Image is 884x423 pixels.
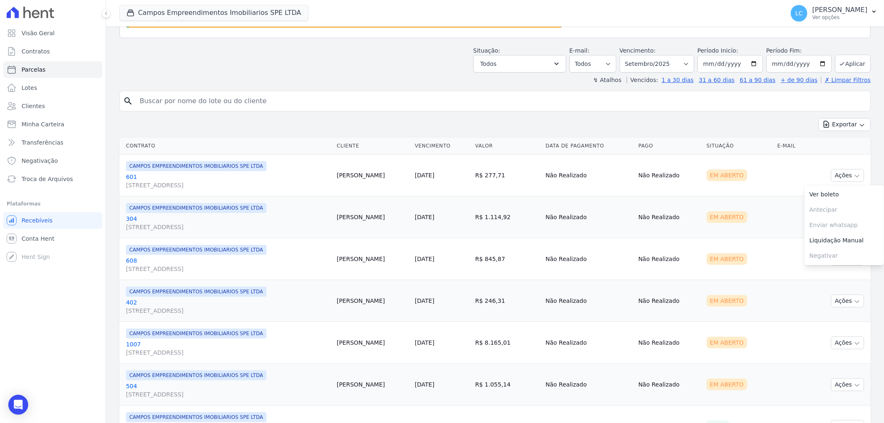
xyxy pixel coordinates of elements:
[635,238,703,280] td: Não Realizado
[472,196,543,238] td: R$ 1.114,92
[707,379,747,390] div: Em Aberto
[593,77,621,83] label: ↯ Atalhos
[126,340,330,357] a: 1007[STREET_ADDRESS]
[415,214,434,220] a: [DATE]
[3,98,102,114] a: Clientes
[22,120,64,128] span: Minha Carteira
[135,93,867,109] input: Buscar por nome do lote ou do cliente
[123,96,133,106] i: search
[334,322,412,364] td: [PERSON_NAME]
[334,138,412,155] th: Cliente
[3,43,102,60] a: Contratos
[334,196,412,238] td: [PERSON_NAME]
[415,256,434,262] a: [DATE]
[334,364,412,406] td: [PERSON_NAME]
[774,138,810,155] th: E-mail
[542,155,635,196] td: Não Realizado
[334,155,412,196] td: [PERSON_NAME]
[662,77,694,83] a: 1 a 30 dias
[766,46,832,55] label: Período Fim:
[804,187,884,202] a: Ver boleto
[804,202,884,218] span: Antecipar
[707,337,747,348] div: Em Aberto
[542,196,635,238] td: Não Realizado
[3,61,102,78] a: Parcelas
[415,381,434,388] a: [DATE]
[472,364,543,406] td: R$ 1.055,14
[831,295,864,307] button: Ações
[781,77,818,83] a: + de 90 dias
[812,6,867,14] p: [PERSON_NAME]
[22,65,46,74] span: Parcelas
[22,102,45,110] span: Clientes
[126,245,266,255] span: CAMPOS EMPREENDIMENTOS IMOBILIARIOS SPE LTDA
[472,138,543,155] th: Valor
[707,211,747,223] div: Em Aberto
[119,138,334,155] th: Contrato
[126,382,330,399] a: 504[STREET_ADDRESS]
[126,161,266,171] span: CAMPOS EMPREENDIMENTOS IMOBILIARIOS SPE LTDA
[3,80,102,96] a: Lotes
[472,280,543,322] td: R$ 246,31
[835,55,871,73] button: Aplicar
[804,233,884,248] a: Liquidação Manual
[126,265,330,273] span: [STREET_ADDRESS]
[415,172,434,179] a: [DATE]
[795,10,803,16] span: LC
[3,230,102,247] a: Conta Hent
[473,47,500,54] label: Situação:
[831,378,864,391] button: Ações
[3,25,102,41] a: Visão Geral
[412,138,472,155] th: Vencimento
[831,336,864,349] button: Ações
[542,238,635,280] td: Não Realizado
[819,118,871,131] button: Exportar
[635,322,703,364] td: Não Realizado
[635,138,703,155] th: Pago
[699,77,734,83] a: 31 a 60 dias
[22,84,37,92] span: Lotes
[3,171,102,187] a: Troca de Arquivos
[472,322,543,364] td: R$ 8.165,01
[3,212,102,229] a: Recebíveis
[126,256,330,273] a: 608[STREET_ADDRESS]
[698,47,738,54] label: Período Inicío:
[126,173,330,189] a: 601[STREET_ADDRESS]
[22,29,55,37] span: Visão Geral
[542,364,635,406] td: Não Realizado
[804,248,884,263] span: Negativar
[740,77,775,83] a: 61 a 90 dias
[472,155,543,196] td: R$ 277,71
[473,55,566,73] button: Todos
[627,77,658,83] label: Vencidos:
[812,14,867,21] p: Ver opções
[126,307,330,315] span: [STREET_ADDRESS]
[8,395,28,415] div: Open Intercom Messenger
[126,181,330,189] span: [STREET_ADDRESS]
[480,59,496,69] span: Todos
[126,287,266,297] span: CAMPOS EMPREENDIMENTOS IMOBILIARIOS SPE LTDA
[542,322,635,364] td: Não Realizado
[334,238,412,280] td: [PERSON_NAME]
[542,280,635,322] td: Não Realizado
[620,47,656,54] label: Vencimento:
[707,295,747,307] div: Em Aberto
[334,280,412,322] td: [PERSON_NAME]
[3,134,102,151] a: Transferências
[22,175,73,183] span: Troca de Arquivos
[119,5,308,21] button: Campos Empreendimentos Imobiliarios SPE LTDA
[804,218,884,233] span: Enviar whatsapp
[126,390,330,399] span: [STREET_ADDRESS]
[635,364,703,406] td: Não Realizado
[415,339,434,346] a: [DATE]
[126,329,266,338] span: CAMPOS EMPREENDIMENTOS IMOBILIARIOS SPE LTDA
[784,2,884,25] button: LC [PERSON_NAME] Ver opções
[22,234,54,243] span: Conta Hent
[22,138,63,147] span: Transferências
[831,169,864,182] button: Ações
[415,297,434,304] a: [DATE]
[7,199,99,209] div: Plataformas
[635,280,703,322] td: Não Realizado
[707,253,747,265] div: Em Aberto
[703,138,774,155] th: Situação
